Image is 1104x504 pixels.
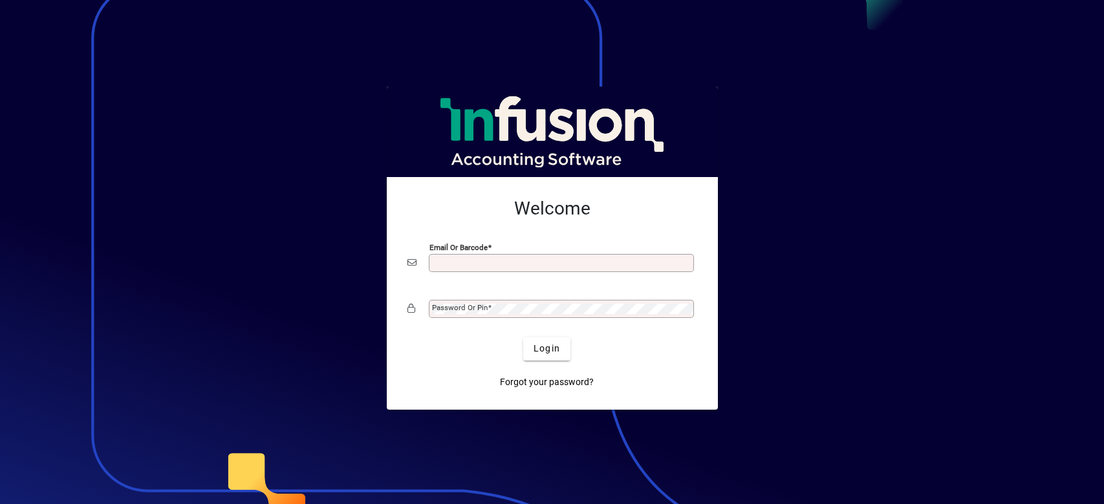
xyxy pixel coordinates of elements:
a: Forgot your password? [495,371,599,394]
mat-label: Password or Pin [432,303,488,312]
mat-label: Email or Barcode [429,242,488,251]
button: Login [523,337,570,361]
h2: Welcome [407,198,697,220]
span: Forgot your password? [500,375,594,389]
span: Login [534,342,560,355]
